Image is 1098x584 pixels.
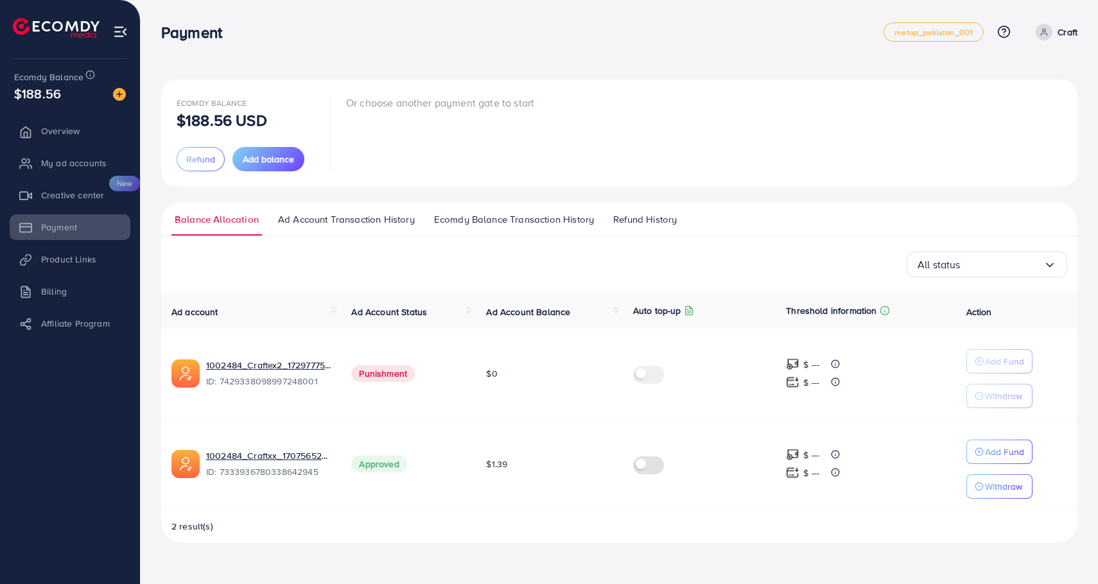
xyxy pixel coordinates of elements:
[113,24,128,39] img: menu
[786,357,799,371] img: top-up amount
[346,95,534,110] p: Or choose another payment gate to start
[13,18,100,38] img: logo
[803,447,819,463] p: $ ---
[786,303,876,318] p: Threshold information
[14,84,61,103] span: $188.56
[966,305,992,318] span: Action
[803,357,819,372] p: $ ---
[232,147,304,171] button: Add balance
[206,449,331,479] div: <span class='underline'>1002484_Craftxx_1707565240848</span></br>7333936780338642945
[613,212,677,227] span: Refund History
[486,458,507,470] span: $1.39
[633,303,681,318] p: Auto top-up
[171,450,200,478] img: ic-ads-acc.e4c84228.svg
[918,255,961,275] span: All status
[486,367,497,380] span: $0
[278,212,415,227] span: Ad Account Transaction History
[206,359,331,372] a: 1002484_Craftex2_1729777580175
[907,252,1067,277] div: Search for option
[177,112,267,128] p: $188.56 USD
[786,448,799,461] img: top-up amount
[351,365,415,382] span: Punishment
[113,88,126,101] img: image
[206,359,331,388] div: <span class='underline'>1002484_Craftex2_1729777580175</span></br>7429338098997248001
[243,153,294,166] span: Add balance
[786,375,799,389] img: top-up amount
[966,384,1033,408] button: Withdraw
[966,349,1033,374] button: Add Fund
[985,479,1022,494] p: Withdraw
[14,71,83,83] span: Ecomdy Balance
[186,153,215,166] span: Refund
[884,22,984,42] a: metap_pakistan_001
[1031,24,1077,40] a: Craft
[985,444,1024,459] p: Add Fund
[171,359,200,388] img: ic-ads-acc.e4c84228.svg
[206,449,331,462] a: 1002484_Craftxx_1707565240848
[1058,24,1077,40] p: Craft
[351,305,427,318] span: Ad Account Status
[434,212,594,227] span: Ecomdy Balance Transaction History
[803,375,819,390] p: $ ---
[894,28,973,37] span: metap_pakistan_001
[786,466,799,479] img: top-up amount
[803,465,819,481] p: $ ---
[966,440,1033,464] button: Add Fund
[486,305,570,318] span: Ad Account Balance
[171,305,218,318] span: Ad account
[966,474,1033,499] button: Withdraw
[206,465,331,478] span: ID: 7333936780338642945
[206,375,331,388] span: ID: 7429338098997248001
[175,212,259,227] span: Balance Allocation
[985,388,1022,404] p: Withdraw
[171,520,213,533] span: 2 result(s)
[177,98,247,108] span: Ecomdy Balance
[351,456,406,472] span: Approved
[985,354,1024,369] p: Add Fund
[177,147,225,171] button: Refund
[161,23,232,42] h3: Payment
[961,255,1043,275] input: Search for option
